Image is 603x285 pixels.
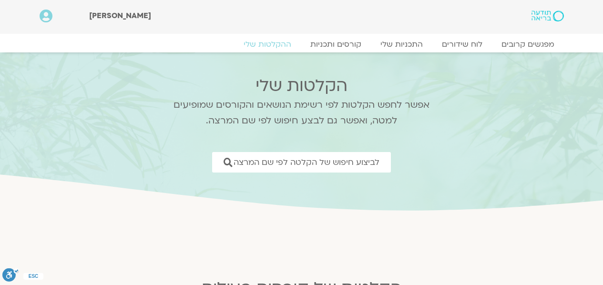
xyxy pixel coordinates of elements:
[492,40,564,49] a: מפגשים קרובים
[161,97,442,129] p: אפשר לחפש הקלטות לפי רשימת הנושאים והקורסים שמופיעים למטה, ואפשר גם לבצע חיפוש לפי שם המרצה.
[40,40,564,49] nav: Menu
[234,40,301,49] a: ההקלטות שלי
[432,40,492,49] a: לוח שידורים
[301,40,371,49] a: קורסים ותכניות
[89,10,151,21] span: [PERSON_NAME]
[212,152,391,173] a: לביצוע חיפוש של הקלטה לפי שם המרצה
[161,76,442,95] h2: הקלטות שלי
[234,158,379,167] span: לביצוע חיפוש של הקלטה לפי שם המרצה
[371,40,432,49] a: התכניות שלי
